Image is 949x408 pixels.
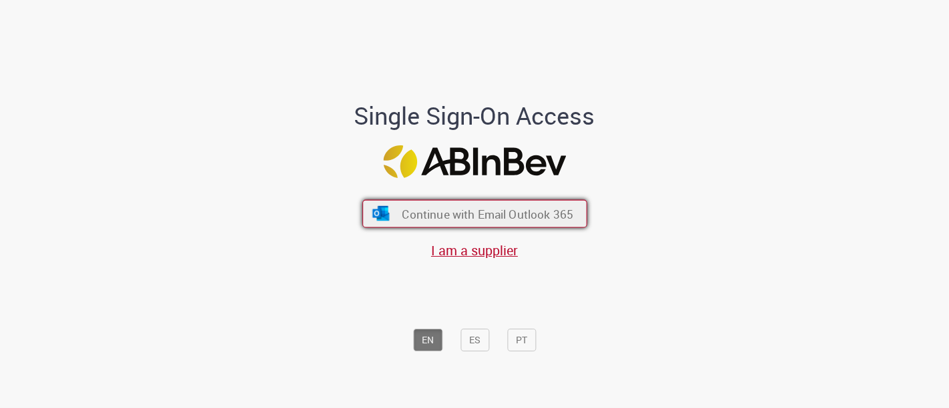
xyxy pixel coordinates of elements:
button: ícone Azure/Microsoft 360 Continue with Email Outlook 365 [362,200,587,228]
span: Continue with Email Outlook 365 [402,206,573,221]
a: I am a supplier [431,241,518,259]
button: ES [460,329,489,351]
h1: Single Sign-On Access [290,103,660,129]
button: EN [413,329,442,351]
img: Logo ABInBev [383,145,566,178]
img: ícone Azure/Microsoft 360 [371,206,390,221]
button: PT [507,329,536,351]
